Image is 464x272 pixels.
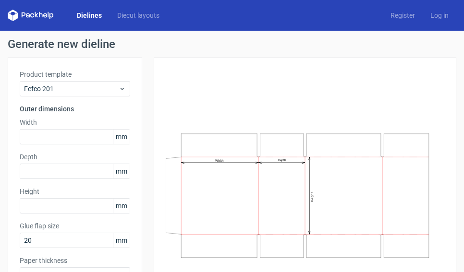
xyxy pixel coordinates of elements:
[113,130,130,144] span: mm
[8,38,456,50] h1: Generate new dieline
[69,11,110,20] a: Dielines
[20,118,130,127] label: Width
[24,84,119,94] span: Fefco 201
[215,159,224,163] text: Width
[20,104,130,114] h3: Outer dimensions
[110,11,167,20] a: Diecut layouts
[278,159,286,163] text: Depth
[20,152,130,162] label: Depth
[113,233,130,248] span: mm
[113,199,130,213] span: mm
[20,187,130,196] label: Height
[423,11,456,20] a: Log in
[383,11,423,20] a: Register
[20,256,130,265] label: Paper thickness
[20,221,130,231] label: Glue flap size
[113,164,130,178] span: mm
[20,70,130,79] label: Product template
[310,192,314,202] text: Height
